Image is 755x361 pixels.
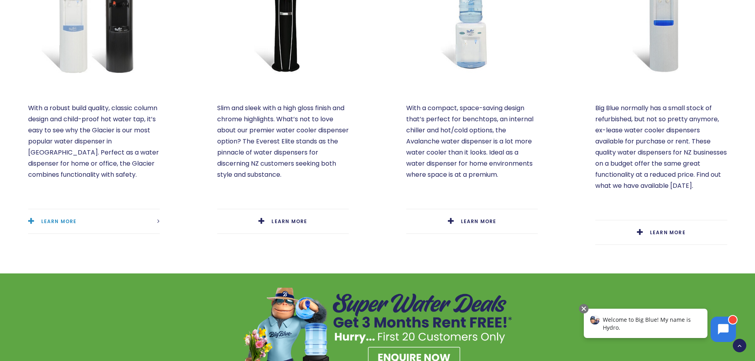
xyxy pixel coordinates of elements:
[217,209,349,233] a: LEARN MORE
[595,220,727,244] a: LEARN MORE
[650,229,686,236] span: LEARN MORE
[41,218,77,225] span: LEARN MORE
[406,209,538,233] a: LEARN MORE
[271,218,307,225] span: LEARN MORE
[28,103,160,180] p: With a robust build quality, classic column design and child-proof hot water tap, it’s easy to se...
[217,103,349,180] p: Slim and sleek with a high gloss finish and chrome highlights. What’s not to love about our premi...
[575,302,744,350] iframe: Chatbot
[461,218,497,225] span: LEARN MORE
[406,103,538,180] p: With a compact, space-saving design that’s perfect for benchtops, an internal chiller and hot/col...
[28,209,160,233] a: LEARN MORE
[595,103,727,191] p: Big Blue normally has a small stock of refurbished, but not so pretty anymore, ex-lease water coo...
